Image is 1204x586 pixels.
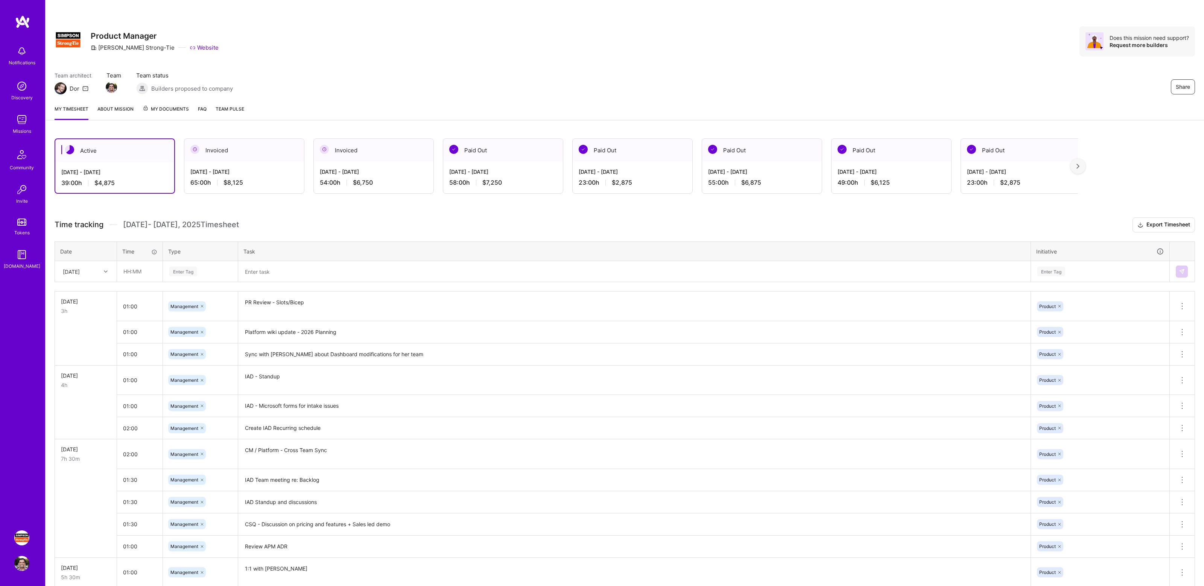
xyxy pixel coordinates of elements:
span: Product [1039,569,1056,575]
img: teamwork [14,112,29,127]
div: Missions [13,127,31,135]
div: 23:00 h [967,179,1075,187]
input: HH:MM [117,418,163,438]
div: [DATE] - [DATE] [449,168,557,176]
div: Paid Out [573,139,692,162]
div: [DATE] - [DATE] [320,168,427,176]
img: Invoiced [190,145,199,154]
div: Invite [16,197,28,205]
span: Team status [136,71,233,79]
div: Tokens [14,229,30,237]
div: [DOMAIN_NAME] [4,262,40,270]
img: Simpson Strong-Tie: Product Manager [14,530,29,545]
span: Team Pulse [216,106,244,112]
div: [DATE] [61,445,111,453]
img: discovery [14,79,29,94]
span: Product [1039,304,1056,309]
span: Management [170,425,198,431]
img: Active [65,145,74,154]
span: Product [1039,499,1056,505]
span: Product [1039,521,1056,527]
img: Paid Out [967,145,976,154]
img: User Avatar [14,556,29,571]
textarea: CM / Platform - Cross Team Sync [239,440,1030,468]
div: [DATE] - [DATE] [838,168,945,176]
span: Team [106,71,121,79]
textarea: IAD Standup and discussions [239,492,1030,513]
input: HH:MM [117,536,163,556]
button: Export Timesheet [1133,217,1195,232]
div: Enter Tag [169,266,197,277]
img: Submit [1179,269,1185,275]
span: Team architect [55,71,91,79]
h3: Product Manager [91,31,219,41]
span: Product [1039,425,1056,431]
span: $8,125 [223,179,243,187]
textarea: IAD - Microsoft forms for intake issues [239,396,1030,416]
div: 39:00 h [61,179,168,187]
span: Product [1039,329,1056,335]
img: Builders proposed to company [136,82,148,94]
div: [DATE] [63,267,80,275]
span: $4,875 [94,179,115,187]
span: $7,250 [482,179,502,187]
a: About Mission [97,105,134,120]
img: Team Member Avatar [106,82,117,93]
a: Team Pulse [216,105,244,120]
div: [DATE] - [DATE] [708,168,816,176]
a: FAQ [198,105,207,120]
img: Community [13,146,31,164]
span: Management [170,304,198,309]
span: $6,750 [353,179,373,187]
input: HH:MM [117,370,163,390]
a: Simpson Strong-Tie: Product Manager [12,530,31,545]
span: Product [1039,377,1056,383]
span: My Documents [143,105,189,113]
img: Company Logo [55,26,82,53]
textarea: Sync with [PERSON_NAME] about Dashboard modifications for her team [239,344,1030,365]
span: Product [1039,477,1056,483]
div: [DATE] - [DATE] [190,168,298,176]
span: Builders proposed to company [151,85,233,93]
textarea: Create IAD Recurring schedule [239,418,1030,439]
span: $6,875 [741,179,761,187]
img: Invite [14,182,29,197]
textarea: CSQ - Discussion on pricing and features + Sales led demo [239,514,1030,535]
input: HH:MM [117,396,163,416]
span: Product [1039,543,1056,549]
span: [DATE] - [DATE] , 2025 Timesheet [123,220,239,229]
div: Paid Out [961,139,1081,162]
div: Paid Out [702,139,822,162]
input: HH:MM [117,562,163,582]
a: My Documents [143,105,189,120]
input: HH:MM [117,444,163,464]
th: Task [238,241,1031,261]
img: Team Architect [55,82,67,94]
input: HH:MM [117,492,163,512]
div: Paid Out [832,139,951,162]
span: Share [1176,83,1190,91]
div: 3h [61,307,111,315]
button: Share [1171,79,1195,94]
input: HH:MM [117,514,163,534]
input: HH:MM [117,470,163,490]
span: Product [1039,351,1056,357]
input: HH:MM [117,261,162,281]
textarea: IAD Team meeting re: Backlog [239,470,1030,490]
div: 23:00 h [579,179,686,187]
i: icon Chevron [104,270,108,273]
textarea: Review APM ADR [239,536,1030,557]
span: Management [170,451,198,457]
div: Enter Tag [1037,266,1065,277]
img: Paid Out [838,145,847,154]
div: 4h [61,381,111,389]
input: HH:MM [117,296,163,316]
div: Dor [70,85,79,93]
img: right [1076,164,1079,169]
img: Paid Out [579,145,588,154]
div: [PERSON_NAME] Strong-Tie [91,44,175,52]
span: Management [170,377,198,383]
div: [DATE] [61,298,111,305]
textarea: Platform wiki update - 2026 Planning [239,322,1030,343]
span: $2,875 [612,179,632,187]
